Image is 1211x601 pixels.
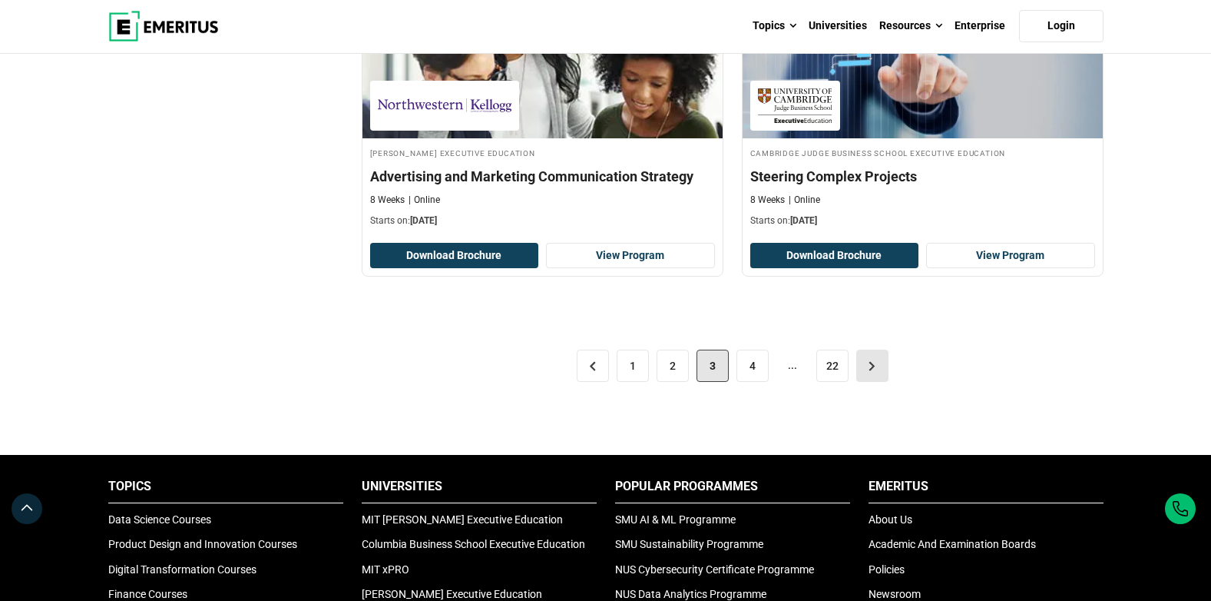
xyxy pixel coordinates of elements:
[1019,10,1103,42] a: Login
[617,350,649,382] a: 1
[615,588,766,600] a: NUS Data Analytics Programme
[362,563,409,576] a: MIT xPRO
[546,243,715,269] a: View Program
[362,588,542,600] a: [PERSON_NAME] Executive Education
[370,167,715,186] h4: Advertising and Marketing Communication Strategy
[370,146,715,159] h4: [PERSON_NAME] Executive Education
[108,538,297,550] a: Product Design and Innovation Courses
[370,243,539,269] button: Download Brochure
[869,563,905,576] a: Policies
[108,563,256,576] a: Digital Transformation Courses
[615,563,814,576] a: NUS Cybersecurity Certificate Programme
[409,194,440,207] p: Online
[856,350,888,382] a: >
[750,167,1095,186] h4: Steering Complex Projects
[370,194,405,207] p: 8 Weeks
[378,88,511,123] img: Kellogg Executive Education
[869,538,1036,550] a: Academic And Examination Boards
[370,214,715,227] p: Starts on:
[790,215,817,226] span: [DATE]
[410,215,437,226] span: [DATE]
[816,350,849,382] a: 22
[615,538,763,550] a: SMU Sustainability Programme
[108,513,211,526] a: Data Science Courses
[736,350,769,382] a: 4
[926,243,1095,269] a: View Program
[577,350,609,382] a: <
[750,214,1095,227] p: Starts on:
[776,350,809,382] span: ...
[789,194,820,207] p: Online
[696,350,729,382] span: 3
[657,350,689,382] a: 2
[869,513,912,526] a: About Us
[362,538,585,550] a: Columbia Business School Executive Education
[750,194,785,207] p: 8 Weeks
[362,513,563,526] a: MIT [PERSON_NAME] Executive Education
[758,88,832,123] img: Cambridge Judge Business School Executive Education
[750,243,919,269] button: Download Brochure
[615,513,736,526] a: SMU AI & ML Programme
[108,588,187,600] a: Finance Courses
[869,588,921,600] a: Newsroom
[750,146,1095,159] h4: Cambridge Judge Business School Executive Education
